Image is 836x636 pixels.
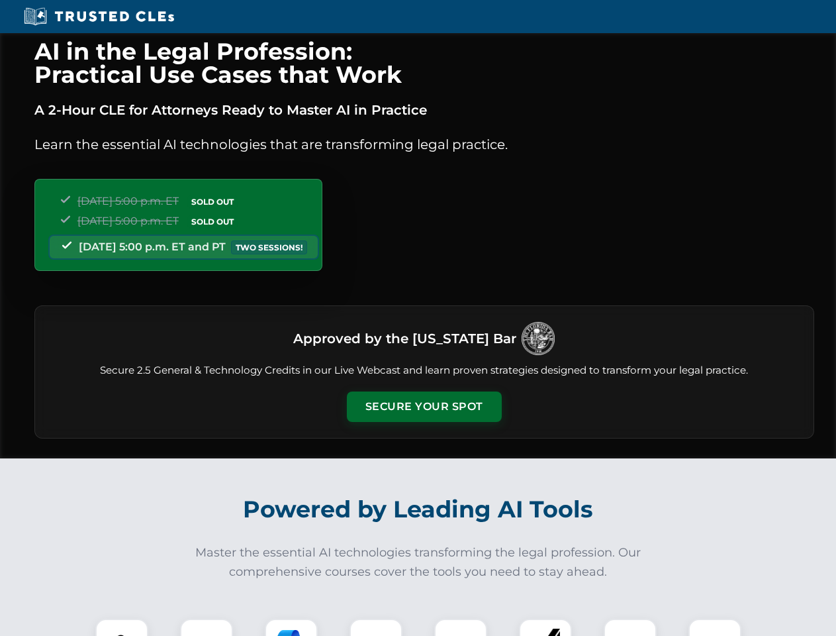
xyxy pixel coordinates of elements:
p: Master the essential AI technologies transforming the legal profession. Our comprehensive courses... [187,543,650,582]
span: SOLD OUT [187,195,238,209]
h1: AI in the Legal Profession: Practical Use Cases that Work [34,40,814,86]
p: A 2-Hour CLE for Attorneys Ready to Master AI in Practice [34,99,814,121]
span: SOLD OUT [187,215,238,229]
span: [DATE] 5:00 p.m. ET [77,215,179,227]
h2: Powered by Leading AI Tools [52,486,785,533]
img: Logo [522,322,555,355]
p: Secure 2.5 General & Technology Credits in our Live Webcast and learn proven strategies designed ... [51,363,798,378]
p: Learn the essential AI technologies that are transforming legal practice. [34,134,814,155]
h3: Approved by the [US_STATE] Bar [293,327,516,350]
span: [DATE] 5:00 p.m. ET [77,195,179,207]
img: Trusted CLEs [20,7,178,26]
button: Secure Your Spot [347,392,502,422]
